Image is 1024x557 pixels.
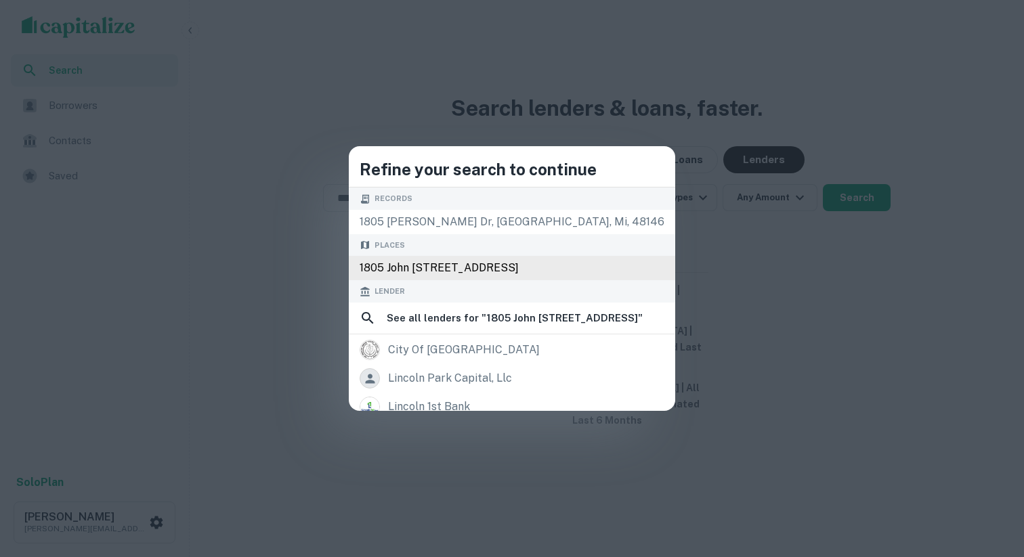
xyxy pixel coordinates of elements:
div: lincoln 1st bank [388,397,470,417]
a: city of [GEOGRAPHIC_DATA] [349,336,675,364]
div: 1805 John [STREET_ADDRESS] [349,256,675,280]
a: lincoln park capital, llc [349,364,675,393]
a: lincoln 1st bank [349,393,675,421]
img: picture [360,340,379,359]
div: 1805 [PERSON_NAME] dr, [GEOGRAPHIC_DATA], mi, 48146 [349,210,675,234]
span: Lender [375,286,405,297]
img: picture [360,397,379,416]
span: Places [375,240,405,251]
iframe: Chat Widget [956,405,1024,470]
span: Records [375,193,412,204]
div: city of [GEOGRAPHIC_DATA] [388,340,540,360]
div: lincoln park capital, llc [388,368,512,388]
h6: See all lenders for " 1805 John [STREET_ADDRESS] " [387,310,643,326]
h4: Refine your search to continue [360,157,664,181]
